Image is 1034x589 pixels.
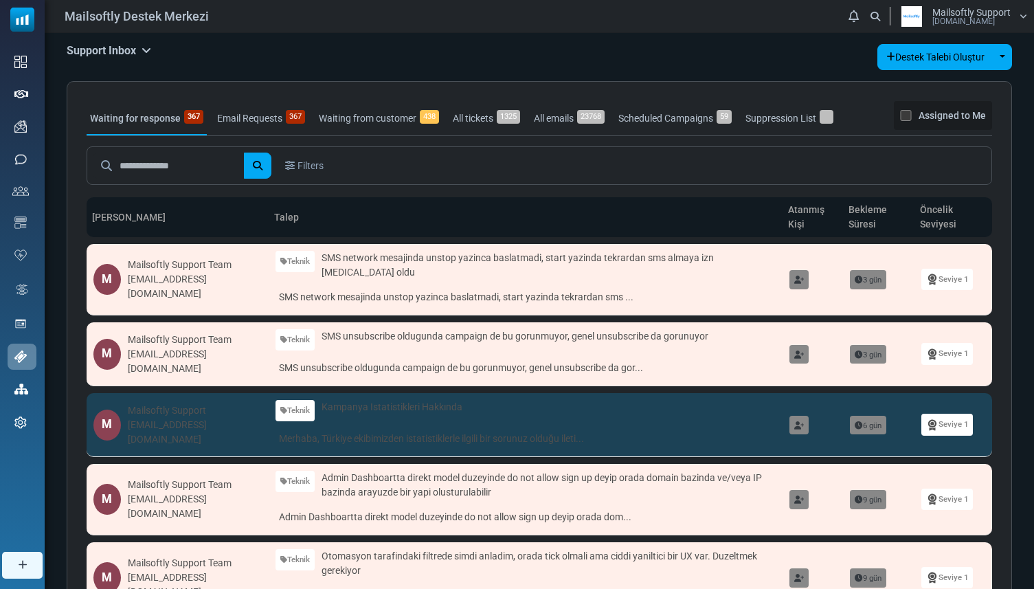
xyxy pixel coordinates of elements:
[921,269,973,290] a: Seviye 1
[14,120,27,133] img: campaigns-icon.png
[276,357,776,379] a: SMS unsubscribe oldugunda campaign de bu gorunmuyor, genel unsubscribe da gor...
[843,197,914,237] th: Bekleme Süresi
[276,329,315,351] a: Teknik
[420,110,439,124] span: 438
[276,428,776,449] a: Merhaba, Türkiye ekibimizden istatistiklerle ilgili bir sorunuz olduğu ileti...
[921,414,973,435] a: Seviye 1
[93,484,121,515] div: M
[276,251,315,272] a: Teknik
[14,216,27,229] img: email-templates-icon.svg
[276,507,776,528] a: Admin Dashboartta direkt model duzeyinde do not allow sign up deyip orada dom...
[932,8,1011,17] span: Mailsoftly Support
[919,107,986,124] label: Assigned to Me
[128,258,262,272] div: Mailsoftly Support Team
[14,153,27,166] img: sms-icon.png
[128,333,262,347] div: Mailsoftly Support Team
[850,568,886,588] span: 9 gün
[65,7,209,25] span: Mailsoftly Destek Merkezi
[14,249,27,260] img: domain-health-icon.svg
[10,8,34,32] img: mailsoftly_icon_blue_white.svg
[850,416,886,435] span: 6 gün
[128,347,262,376] div: [EMAIL_ADDRESS][DOMAIN_NAME]
[850,270,886,289] span: 3 gün
[615,101,735,135] a: Scheduled Campaigns59
[87,101,207,135] a: Waiting for response367
[128,272,262,301] div: [EMAIL_ADDRESS][DOMAIN_NAME]
[315,101,442,135] a: Waiting from customer438
[128,556,262,570] div: Mailsoftly Support Team
[895,6,929,27] img: User Logo
[93,410,121,441] div: M
[128,478,262,492] div: Mailsoftly Support Team
[850,345,886,364] span: 3 gün
[12,186,29,196] img: contacts-icon.svg
[184,110,203,124] span: 367
[322,329,708,344] span: SMS unsubscribe oldugunda campaign de bu gorunmuyor, genel unsubscribe da gorunuyor
[128,418,262,447] div: [EMAIL_ADDRESS][DOMAIN_NAME]
[577,110,605,124] span: 23768
[276,287,776,308] a: SMS network mesajinda unstop yazinca baslatmadi, start yazinda tekrardan sms ...
[286,110,305,124] span: 367
[93,339,121,370] div: M
[322,251,776,280] span: SMS network mesajinda unstop yazinca baslatmadi, start yazinda tekrardan sms almaya izn [MEDICAL_...
[14,416,27,429] img: settings-icon.svg
[895,6,1027,27] a: User Logo Mailsoftly Support [DOMAIN_NAME]
[497,110,520,124] span: 1325
[742,101,837,135] a: Suppression List
[921,567,973,588] a: Seviye 1
[14,282,30,298] img: workflow.svg
[717,110,732,124] span: 59
[877,44,993,70] a: Destek Talebi Oluştur
[87,197,269,237] th: [PERSON_NAME]
[921,489,973,510] a: Seviye 1
[14,318,27,330] img: landing_pages.svg
[14,56,27,68] img: dashboard-icon.svg
[449,101,524,135] a: All tickets1325
[530,101,608,135] a: All emails23768
[276,549,315,570] a: Teknik
[322,471,776,500] span: Admin Dashboartta direkt model duzeyinde do not allow sign up deyip orada domain bazinda ve/veya ...
[921,343,973,364] a: Seviye 1
[269,197,783,237] th: Talep
[322,400,462,414] span: Kampanya Istatistikleri Hakkında
[128,492,262,521] div: [EMAIL_ADDRESS][DOMAIN_NAME]
[276,471,315,492] a: Teknik
[128,403,262,418] div: Mailsoftly Support
[932,17,995,25] span: [DOMAIN_NAME]
[914,197,992,237] th: Öncelik Seviyesi
[214,101,308,135] a: Email Requests367
[276,400,315,421] a: Teknik
[14,351,27,363] img: support-icon-active.svg
[297,159,324,173] span: Filters
[322,549,776,578] span: Otomasyon tarafindaki filtrede simdi anladim, orada tick olmali ama ciddi yaniltici bir UX var. D...
[93,264,121,295] div: M
[783,197,843,237] th: Atanmış Kişi
[67,44,151,57] h5: Support Inbox
[850,490,886,509] span: 9 gün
